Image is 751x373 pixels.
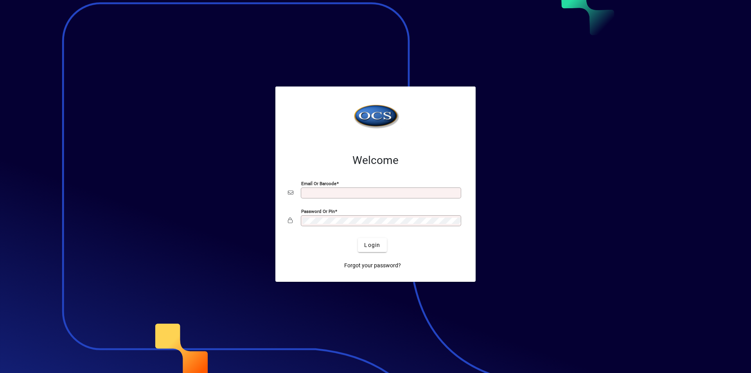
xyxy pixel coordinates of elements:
[364,241,380,249] span: Login
[344,261,401,270] span: Forgot your password?
[301,181,336,186] mat-label: Email or Barcode
[358,238,386,252] button: Login
[301,209,335,214] mat-label: Password or Pin
[341,258,404,272] a: Forgot your password?
[288,154,463,167] h2: Welcome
